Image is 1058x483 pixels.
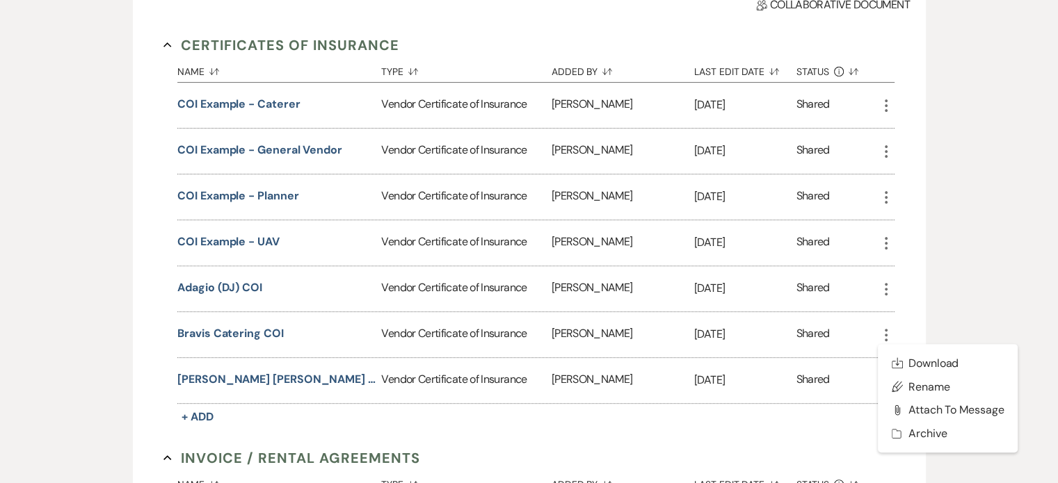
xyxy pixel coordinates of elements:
[796,96,830,115] div: Shared
[796,371,830,390] div: Shared
[878,375,1018,398] button: Rename
[381,174,551,220] div: Vendor Certificate of Insurance
[694,56,796,82] button: Last Edit Date
[694,371,796,389] p: [DATE]
[694,188,796,206] p: [DATE]
[177,56,381,82] button: Name
[177,371,376,388] button: [PERSON_NAME] [PERSON_NAME] Photography - COI
[381,220,551,265] div: Vendor Certificate of Insurance
[552,312,694,357] div: [PERSON_NAME]
[878,422,1018,445] button: Archive
[694,234,796,252] p: [DATE]
[381,56,551,82] button: Type
[552,83,694,128] div: [PERSON_NAME]
[796,142,830,161] div: Shared
[552,129,694,174] div: [PERSON_NAME]
[177,234,280,250] button: COI Example - UAV
[796,56,878,82] button: Status
[694,325,796,343] p: [DATE]
[878,398,1018,422] button: Attach to Message
[177,407,218,427] button: + Add
[163,35,399,56] button: Certificates of Insurance
[694,96,796,114] p: [DATE]
[552,266,694,311] div: [PERSON_NAME]
[177,188,298,204] button: COI Example - Planner
[796,188,830,206] div: Shared
[182,409,214,424] span: + Add
[163,448,420,468] button: Invoice / Rental Agreements
[552,358,694,403] div: [PERSON_NAME]
[796,279,830,298] div: Shared
[381,129,551,174] div: Vendor Certificate of Insurance
[796,325,830,344] div: Shared
[381,83,551,128] div: Vendor Certificate of Insurance
[177,96,300,113] button: COI Example - Caterer
[878,351,1018,375] a: Download
[177,325,283,342] button: Bravis Catering COI
[796,234,830,252] div: Shared
[694,279,796,297] p: [DATE]
[552,56,694,82] button: Added By
[694,142,796,160] p: [DATE]
[177,142,342,158] button: COI Example - General Vendor
[796,67,830,76] span: Status
[552,220,694,265] div: [PERSON_NAME]
[177,279,262,296] button: Adagio (DJ) COI
[381,266,551,311] div: Vendor Certificate of Insurance
[381,312,551,357] div: Vendor Certificate of Insurance
[381,358,551,403] div: Vendor Certificate of Insurance
[552,174,694,220] div: [PERSON_NAME]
